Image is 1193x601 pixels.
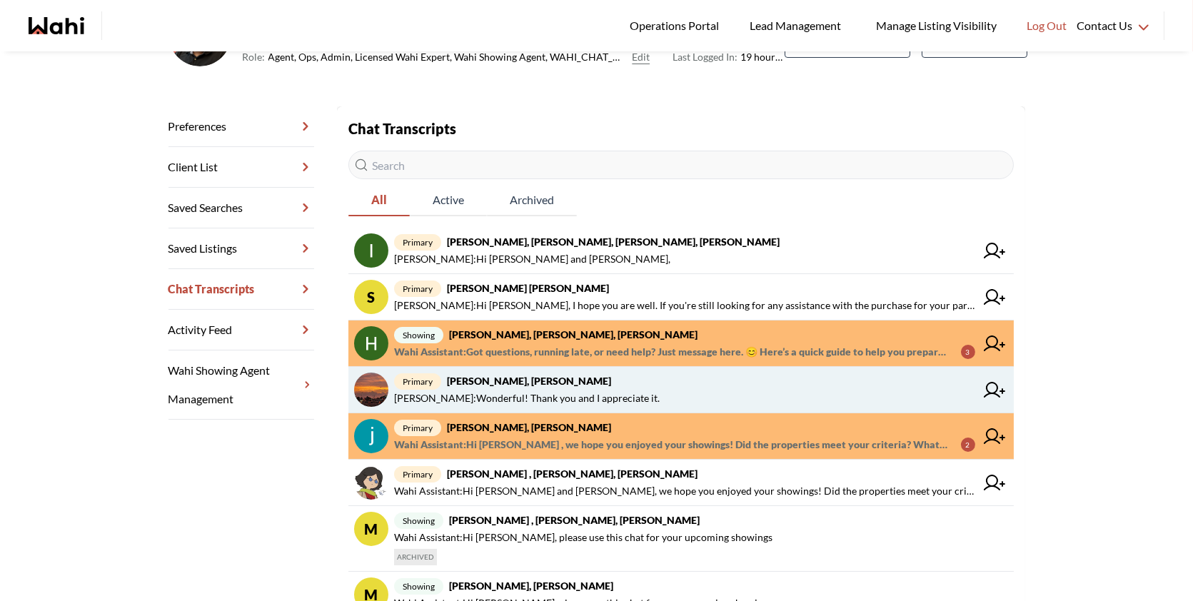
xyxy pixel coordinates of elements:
strong: [PERSON_NAME], [PERSON_NAME], [PERSON_NAME], [PERSON_NAME] [447,236,780,248]
a: Wahi homepage [29,17,84,34]
a: Sprimary[PERSON_NAME] [PERSON_NAME][PERSON_NAME]:Hi [PERSON_NAME], I hope you are well. If you're... [348,274,1014,320]
span: primary [394,281,441,297]
a: primary[PERSON_NAME], [PERSON_NAME][PERSON_NAME]:Wonderful! Thank you and I appreciate it. [348,367,1014,413]
a: Saved Searches [168,188,314,228]
div: 3 [961,345,975,359]
img: chat avatar [354,326,388,360]
span: primary [394,373,441,390]
span: Wahi Assistant : Hi [PERSON_NAME] , we hope you enjoyed your showings! Did the properties meet yo... [394,436,950,453]
span: [PERSON_NAME] : Hi [PERSON_NAME] and [PERSON_NAME], [394,251,670,268]
strong: [PERSON_NAME], [PERSON_NAME] [447,421,611,433]
span: Log Out [1027,16,1067,35]
strong: [PERSON_NAME] , [PERSON_NAME], [PERSON_NAME] [447,468,698,480]
button: Active [410,185,487,216]
strong: [PERSON_NAME], [PERSON_NAME] [447,375,611,387]
div: S [354,280,388,314]
a: Activity Feed [168,310,314,350]
img: chat avatar [354,465,388,500]
span: Agent, Ops, Admin, Licensed Wahi Expert, Wahi Showing Agent, WAHI_CHAT_MODERATOR [268,49,627,66]
div: M [354,512,388,546]
a: showing[PERSON_NAME], [PERSON_NAME], [PERSON_NAME]Wahi Assistant:Got questions, running late, or ... [348,320,1014,367]
a: primary[PERSON_NAME], [PERSON_NAME], [PERSON_NAME], [PERSON_NAME][PERSON_NAME]:Hi [PERSON_NAME] a... [348,228,1014,274]
a: Chat Transcripts [168,269,314,310]
strong: [PERSON_NAME], [PERSON_NAME] [449,580,613,592]
a: Saved Listings [168,228,314,269]
span: 19 hours ago [673,49,784,66]
span: showing [394,578,443,595]
span: Manage Listing Visibility [872,16,1001,35]
button: Archived [487,185,577,216]
span: Last Logged In: [673,51,738,63]
span: Operations Portal [630,16,724,35]
strong: [PERSON_NAME], [PERSON_NAME], [PERSON_NAME] [449,328,698,340]
span: Lead Management [750,16,846,35]
span: ARCHIVED [394,549,437,565]
span: Active [410,185,487,215]
div: 2 [961,438,975,452]
a: primary[PERSON_NAME], [PERSON_NAME]Wahi Assistant:Hi [PERSON_NAME] , we hope you enjoyed your sho... [348,413,1014,460]
span: Archived [487,185,577,215]
span: Wahi Assistant : Got questions, running late, or need help? Just message here. 😊 Here’s a quick g... [394,343,950,360]
a: Client List [168,147,314,188]
strong: [PERSON_NAME] , [PERSON_NAME], [PERSON_NAME] [449,514,700,526]
span: primary [394,466,441,483]
span: showing [394,327,443,343]
span: primary [394,234,441,251]
button: All [348,185,410,216]
span: showing [394,512,443,529]
a: Preferences [168,106,314,147]
img: chat avatar [354,419,388,453]
strong: [PERSON_NAME] [PERSON_NAME] [447,282,609,294]
span: Role: [243,49,266,66]
img: chat avatar [354,373,388,407]
img: chat avatar [354,233,388,268]
span: All [348,185,410,215]
span: [PERSON_NAME] : Wonderful! Thank you and I appreciate it. [394,390,660,407]
a: primary[PERSON_NAME] , [PERSON_NAME], [PERSON_NAME]Wahi Assistant:Hi [PERSON_NAME] and [PERSON_NA... [348,460,1014,506]
a: Mshowing[PERSON_NAME] , [PERSON_NAME], [PERSON_NAME]Wahi Assistant:Hi [PERSON_NAME], please use t... [348,506,1014,572]
span: [PERSON_NAME] : Hi [PERSON_NAME], I hope you are well. If you're still looking for any assistance... [394,297,975,314]
span: Wahi Assistant : Hi [PERSON_NAME] and [PERSON_NAME], we hope you enjoyed your showings! Did the p... [394,483,975,500]
strong: Chat Transcripts [348,120,456,137]
button: Edit [632,49,650,66]
input: Search [348,151,1014,179]
span: Wahi Assistant : Hi [PERSON_NAME], please use this chat for your upcoming showings [394,529,772,546]
span: primary [394,420,441,436]
a: Wahi Showing Agent Management [168,350,314,420]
